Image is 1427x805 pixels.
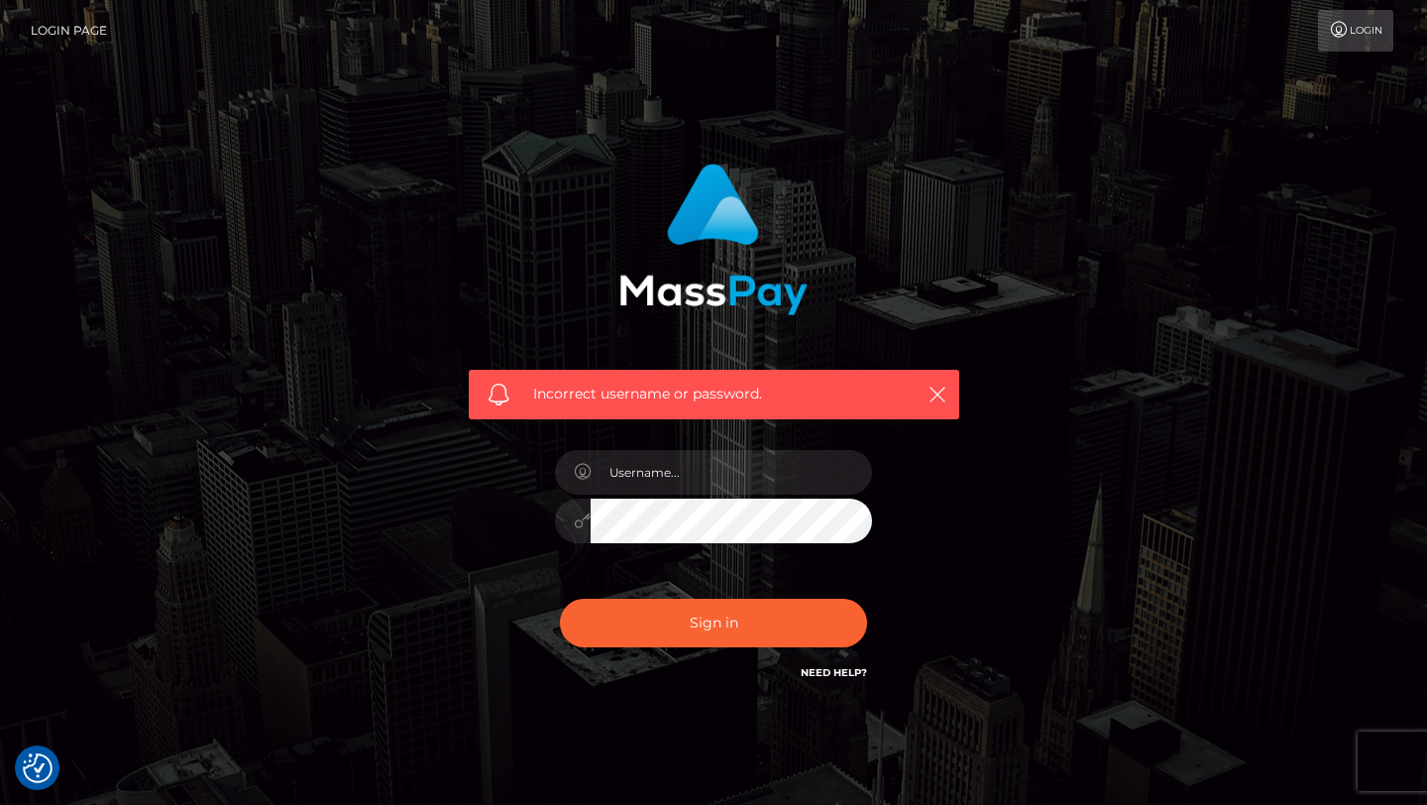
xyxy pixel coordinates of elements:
a: Login Page [31,10,107,52]
img: MassPay Login [619,164,808,315]
img: Revisit consent button [23,753,53,783]
input: Username... [591,450,872,495]
button: Sign in [560,599,867,647]
span: Incorrect username or password. [533,384,895,404]
a: Login [1318,10,1393,52]
button: Consent Preferences [23,753,53,783]
a: Need Help? [801,666,867,679]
